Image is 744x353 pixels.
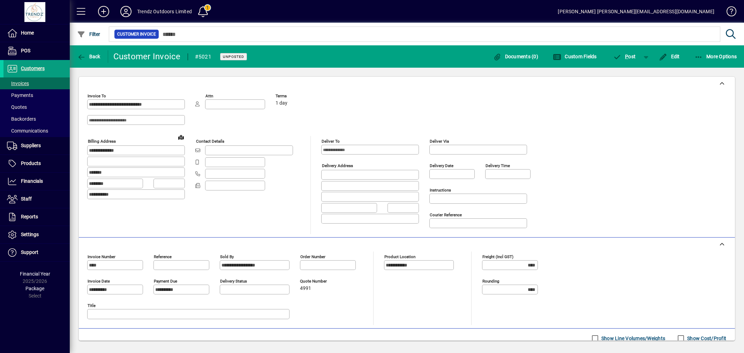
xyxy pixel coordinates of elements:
mat-label: Order number [300,254,325,259]
mat-label: Freight (incl GST) [482,254,513,259]
span: Home [21,30,34,36]
span: Documents (0) [493,54,538,59]
mat-label: Invoice number [88,254,115,259]
mat-label: Reference [154,254,172,259]
span: Reports [21,214,38,219]
button: Profile [115,5,137,18]
span: 4991 [300,286,311,291]
a: Suppliers [3,137,70,155]
a: Home [3,24,70,42]
span: Edit [659,54,680,59]
div: [PERSON_NAME] [PERSON_NAME][EMAIL_ADDRESS][DOMAIN_NAME] [558,6,714,17]
span: Quotes [7,104,27,110]
button: Post [610,50,639,63]
div: #5021 [195,51,211,62]
a: Settings [3,226,70,243]
span: Products [21,160,41,166]
button: Documents (0) [491,50,540,63]
span: Backorders [7,116,36,122]
span: Support [21,249,38,255]
span: Custom Fields [553,54,597,59]
a: View on map [175,132,187,143]
mat-label: Deliver via [430,139,449,144]
button: Filter [75,28,102,40]
span: 1 day [276,100,287,106]
mat-label: Attn [205,93,213,98]
span: Customers [21,66,45,71]
a: Payments [3,89,70,101]
a: Knowledge Base [721,1,735,24]
a: POS [3,42,70,60]
app-page-header-button: Back [70,50,108,63]
span: Communications [7,128,48,134]
span: Package [25,286,44,291]
label: Show Cost/Profit [686,335,726,342]
mat-label: Delivery time [486,163,510,168]
span: Payments [7,92,33,98]
label: Show Line Volumes/Weights [600,335,665,342]
mat-label: Deliver To [322,139,340,144]
mat-label: Payment due [154,279,177,284]
span: Terms [276,94,317,98]
span: Back [77,54,100,59]
span: Filter [77,31,100,37]
a: Quotes [3,101,70,113]
span: Quote number [300,279,342,284]
a: Backorders [3,113,70,125]
mat-label: Invoice date [88,279,110,284]
span: Settings [21,232,39,237]
span: Staff [21,196,32,202]
div: Customer Invoice [113,51,181,62]
a: Communications [3,125,70,137]
button: Edit [657,50,682,63]
a: Staff [3,190,70,208]
button: Custom Fields [551,50,599,63]
a: Products [3,155,70,172]
mat-label: Rounding [482,279,499,284]
span: More Options [694,54,737,59]
mat-label: Title [88,303,96,308]
button: Add [92,5,115,18]
mat-label: Delivery status [220,279,247,284]
mat-label: Product location [384,254,415,259]
a: Financials [3,173,70,190]
button: Back [75,50,102,63]
mat-label: Courier Reference [430,212,462,217]
a: Reports [3,208,70,226]
span: Invoices [7,81,29,86]
mat-label: Sold by [220,254,234,259]
span: Financial Year [20,271,50,277]
mat-label: Delivery date [430,163,453,168]
span: ost [613,54,636,59]
span: POS [21,48,30,53]
mat-label: Instructions [430,188,451,193]
a: Support [3,244,70,261]
span: Suppliers [21,143,41,148]
a: Invoices [3,77,70,89]
span: Unposted [223,54,244,59]
button: More Options [693,50,739,63]
span: Financials [21,178,43,184]
div: Trendz Outdoors Limited [137,6,192,17]
span: P [625,54,628,59]
span: Customer Invoice [117,31,156,38]
mat-label: Invoice To [88,93,106,98]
